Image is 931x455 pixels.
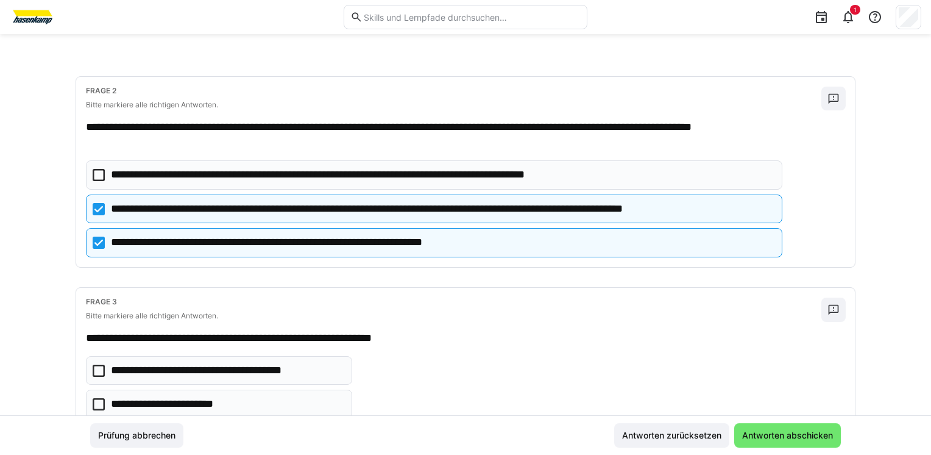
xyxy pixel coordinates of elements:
[620,429,723,442] span: Antworten zurücksetzen
[734,423,841,448] button: Antworten abschicken
[86,100,821,110] p: Bitte markiere alle richtigen Antworten.
[86,311,821,321] p: Bitte markiere alle richtigen Antworten.
[86,87,821,95] h4: Frage 2
[740,429,835,442] span: Antworten abschicken
[96,429,177,442] span: Prüfung abbrechen
[614,423,729,448] button: Antworten zurücksetzen
[854,6,857,13] span: 1
[363,12,581,23] input: Skills und Lernpfade durchsuchen…
[86,298,821,306] h4: Frage 3
[90,423,183,448] button: Prüfung abbrechen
